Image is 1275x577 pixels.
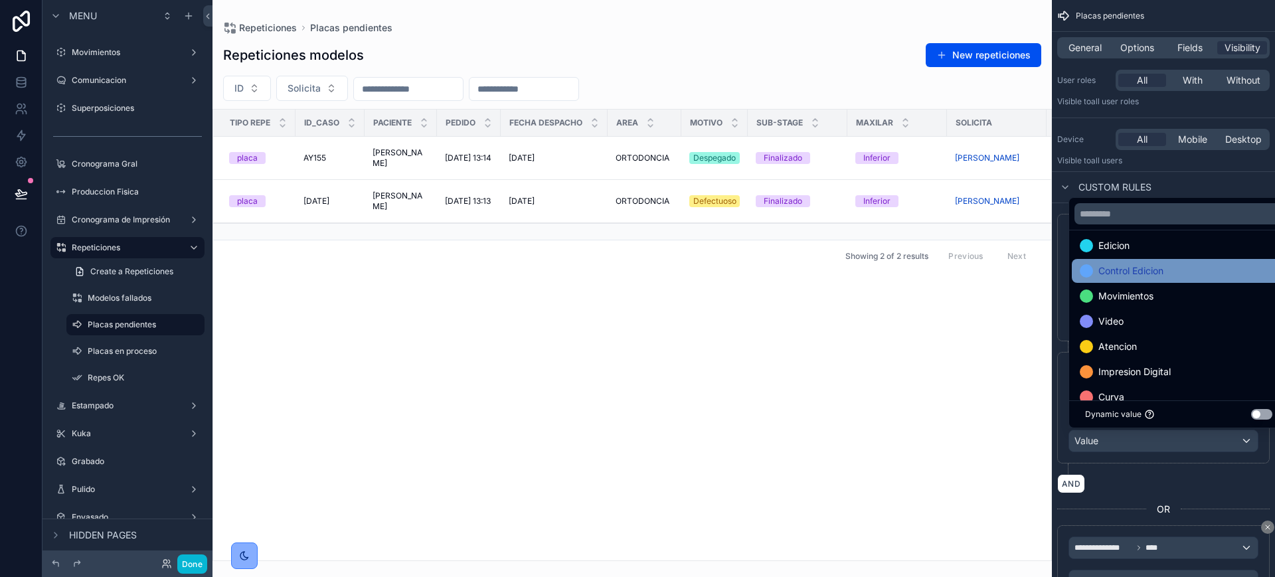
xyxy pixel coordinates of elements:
[509,118,582,128] span: Fecha despacho
[1085,409,1142,420] span: Dynamic value
[1098,238,1130,254] span: Edicion
[304,118,339,128] span: Id_caso
[756,118,803,128] span: Sub-stage
[1098,313,1124,329] span: Video
[446,118,475,128] span: Pedido
[845,251,928,262] span: Showing 2 of 2 results
[690,118,722,128] span: Motivo
[616,118,638,128] span: Area
[373,118,412,128] span: Paciente
[1098,364,1171,380] span: Impresion Digital
[956,118,992,128] span: Solicita
[1098,263,1163,279] span: Control Edicion
[230,118,270,128] span: Tipo repe
[1098,389,1124,405] span: Curva
[856,118,893,128] span: Maxilar
[1098,288,1153,304] span: Movimientos
[1098,339,1137,355] span: Atencion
